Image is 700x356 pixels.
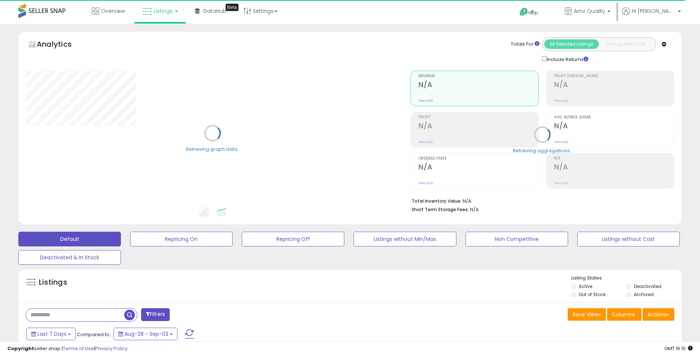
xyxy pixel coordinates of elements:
label: Deactivated [634,283,661,289]
span: Last 7 Days [37,330,67,338]
span: Listings [154,7,173,15]
a: Privacy Policy [95,345,128,352]
span: DataHub [203,7,226,15]
button: Repricing On [130,232,233,246]
a: Hi [PERSON_NAME] [622,7,681,24]
button: Columns [607,308,642,321]
strong: Copyright [7,345,34,352]
button: Default [18,232,121,246]
button: Repricing Off [242,232,344,246]
button: Actions [643,308,674,321]
i: Get Help [519,7,528,17]
button: Save View [568,308,606,321]
div: Retrieving aggregations.. [513,147,572,154]
span: Columns [612,311,635,318]
span: Aug-28 - Sep-03 [125,330,168,338]
label: Active [579,283,592,289]
a: Terms of Use [63,345,94,352]
button: All Selected Listings [544,39,599,49]
span: Help [528,10,538,16]
button: Non Competitive [466,232,568,246]
span: Overview [101,7,125,15]
button: Filters [141,308,170,321]
h5: Analytics [37,39,86,51]
button: Listings without Min/Max [353,232,456,246]
button: Aug-28 - Sep-03 [114,328,177,340]
span: Amz Quality [574,7,605,15]
button: Listings With Cost [599,39,653,49]
div: Retrieving graph data.. [186,146,240,152]
a: Help [514,2,553,24]
span: Compared to: [77,331,111,338]
p: Listing States: [571,275,682,282]
h5: Listings [39,277,67,288]
div: seller snap | | [7,345,128,352]
button: Listings without Cost [577,232,680,246]
label: Out of Stock [579,291,606,298]
span: Hi [PERSON_NAME] [632,7,676,15]
label: Archived [634,291,654,298]
div: Include Returns [536,55,597,63]
div: Tooltip anchor [226,4,238,11]
span: 2025-09-11 16:10 GMT [664,345,693,352]
div: Totals For [511,41,539,48]
button: Last 7 Days [26,328,76,340]
button: Deactivated & In Stock [18,250,121,265]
